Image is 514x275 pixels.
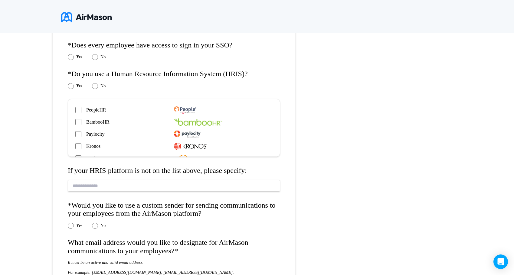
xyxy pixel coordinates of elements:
[68,70,280,78] h4: *Do you use a Human Resource Information System (HRIS)?
[76,84,82,89] label: Yes
[68,41,280,50] h4: *Does every employee have access to sign in your SSO?
[174,118,222,126] img: BambooHR
[68,238,280,255] h4: What email address would you like to designate for AirMason communications to your employees?*
[174,106,196,114] img: PeopleHR
[76,55,82,60] label: Yes
[86,156,105,161] span: WorkDay
[68,270,280,275] h5: For example: [EMAIL_ADDRESS][DOMAIN_NAME], [EMAIL_ADDRESS][DOMAIN_NAME].
[68,201,280,218] h4: *Would you like to use a custom sender for sending communications to your employees from the AirM...
[75,119,81,125] input: BambooHR
[75,143,81,149] input: Kronos
[174,143,207,150] img: Kronos
[86,131,104,137] span: Paylocity
[75,131,81,137] input: Paylocity
[174,131,201,138] img: Paylocity
[75,107,81,113] input: PeopleHR
[75,155,81,161] input: WorkDay
[493,254,508,269] div: Open Intercom Messenger
[76,223,82,228] label: Yes
[174,155,192,162] img: WorkDay
[86,107,106,113] span: PeopleHR
[100,84,106,89] label: No
[86,144,100,149] span: Kronos
[86,119,109,125] span: BambooHR
[100,223,106,228] label: No
[61,10,112,25] img: logo
[68,260,280,265] h5: It must be an active and valid email address.
[68,167,280,175] h4: If your HRIS platform is not on the list above, please specify:
[100,55,106,60] label: No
